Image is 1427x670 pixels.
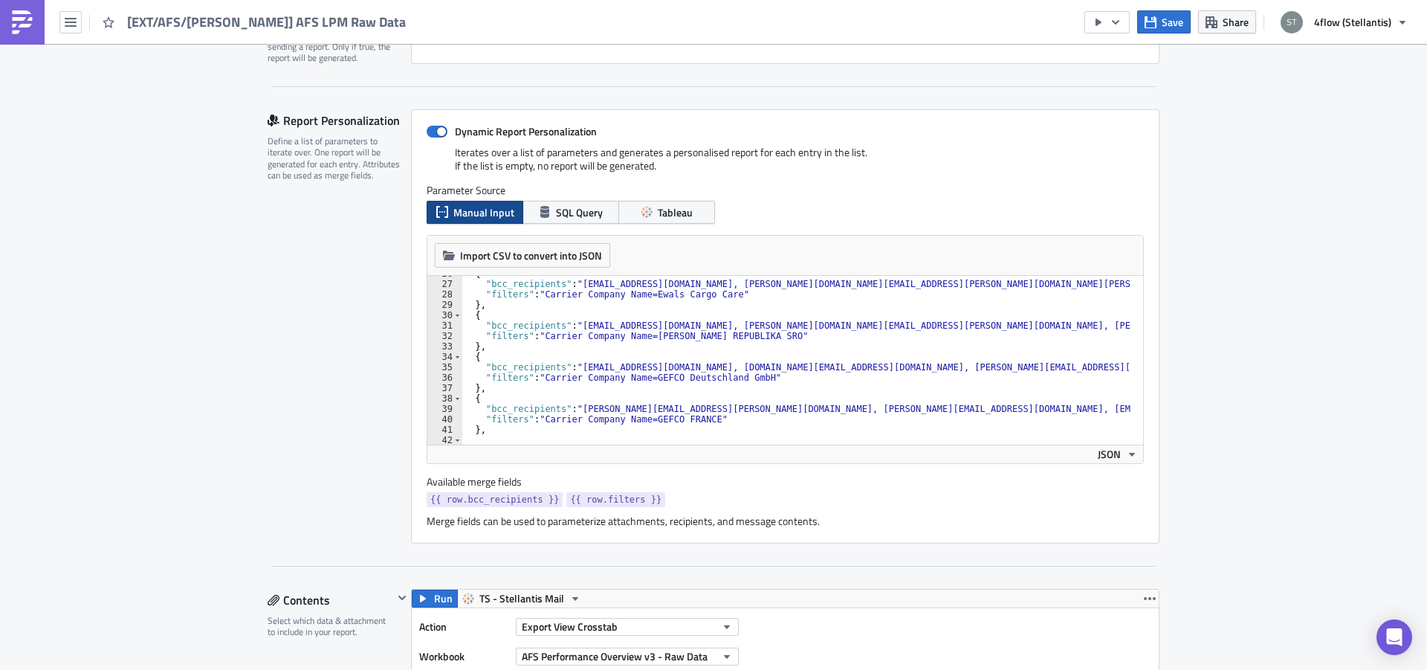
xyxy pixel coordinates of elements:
[516,648,739,666] button: AFS Performance Overview v3 - Raw Data
[570,492,661,507] span: {{ row.filters }}
[427,184,1144,197] label: Parameter Source
[427,320,462,331] div: 31
[427,475,538,489] label: Available merge fields
[457,590,586,608] button: TS - Stellantis Mail
[427,146,1144,184] div: Iterates over a list of parameters and generates a personalised report for each entry in the list...
[1223,14,1249,30] span: Share
[522,201,619,224] button: SQL Query
[10,10,34,34] img: PushMetrics
[556,204,603,220] span: SQL Query
[427,341,462,352] div: 33
[419,616,508,638] label: Action
[516,618,739,636] button: Export View Crosstab
[1314,14,1391,30] span: 4flow (Stellantis)
[268,18,401,64] div: Optionally, perform a condition check before generating and sending a report. Only if true, the r...
[618,201,715,224] button: Tableau
[1272,6,1416,39] button: 4flow (Stellantis)
[28,6,95,18] a: {{ row.filters }},
[427,352,462,362] div: 34
[427,362,462,373] div: 35
[1137,10,1191,33] button: Save
[427,373,462,383] div: 36
[419,645,508,668] label: Workbook
[427,279,462,289] div: 27
[427,404,462,414] div: 39
[427,425,462,435] div: 41
[522,648,708,664] span: AFS Performance Overview v3 - Raw Data
[1198,10,1256,33] button: Share
[127,13,407,30] span: [EXT/AFS/[PERSON_NAME]] AFS LPM Raw Data
[453,204,514,220] span: Manual Input
[460,248,602,263] span: Import CSV to convert into JSON
[435,243,610,268] button: Import CSV to convert into JSON
[1376,619,1412,655] div: Open Intercom Messenger
[6,6,679,101] span: Dear Please find attached the overview of your performance as well as compliance for the last 6 w...
[1162,14,1183,30] span: Save
[479,590,564,608] span: TS - Stellantis Mail
[430,492,559,507] span: {{ row.bcc_recipients }}
[566,492,665,507] a: {{ row.filters }}
[427,289,462,300] div: 28
[522,619,618,634] span: Export View Crosstab
[268,615,393,638] div: Select which data & attachment to include in your report.
[427,492,563,507] a: {{ row.bcc_recipients }}
[268,135,401,181] div: Define a list of parameters to iterate over. One report will be generated for each entry. Attribu...
[268,109,411,132] div: Report Personalization
[427,300,462,310] div: 29
[6,6,710,101] body: Rich Text Area. Press ALT-0 for help.
[1098,446,1121,462] span: JSON
[434,590,453,608] span: Run
[427,201,523,224] button: Manual Input
[1093,445,1143,463] button: JSON
[427,393,462,404] div: 38
[393,589,411,607] button: Hide content
[658,204,693,220] span: Tableau
[455,123,597,139] strong: Dynamic Report Personalization
[427,331,462,341] div: 32
[427,383,462,393] div: 37
[412,590,458,608] button: Run
[427,435,462,445] div: 42
[427,515,1144,528] div: Merge fields can be used to parameterize attachments, recipients, and message contents.
[427,414,462,425] div: 40
[268,589,393,611] div: Contents
[1279,10,1304,35] img: Avatar
[427,310,462,320] div: 30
